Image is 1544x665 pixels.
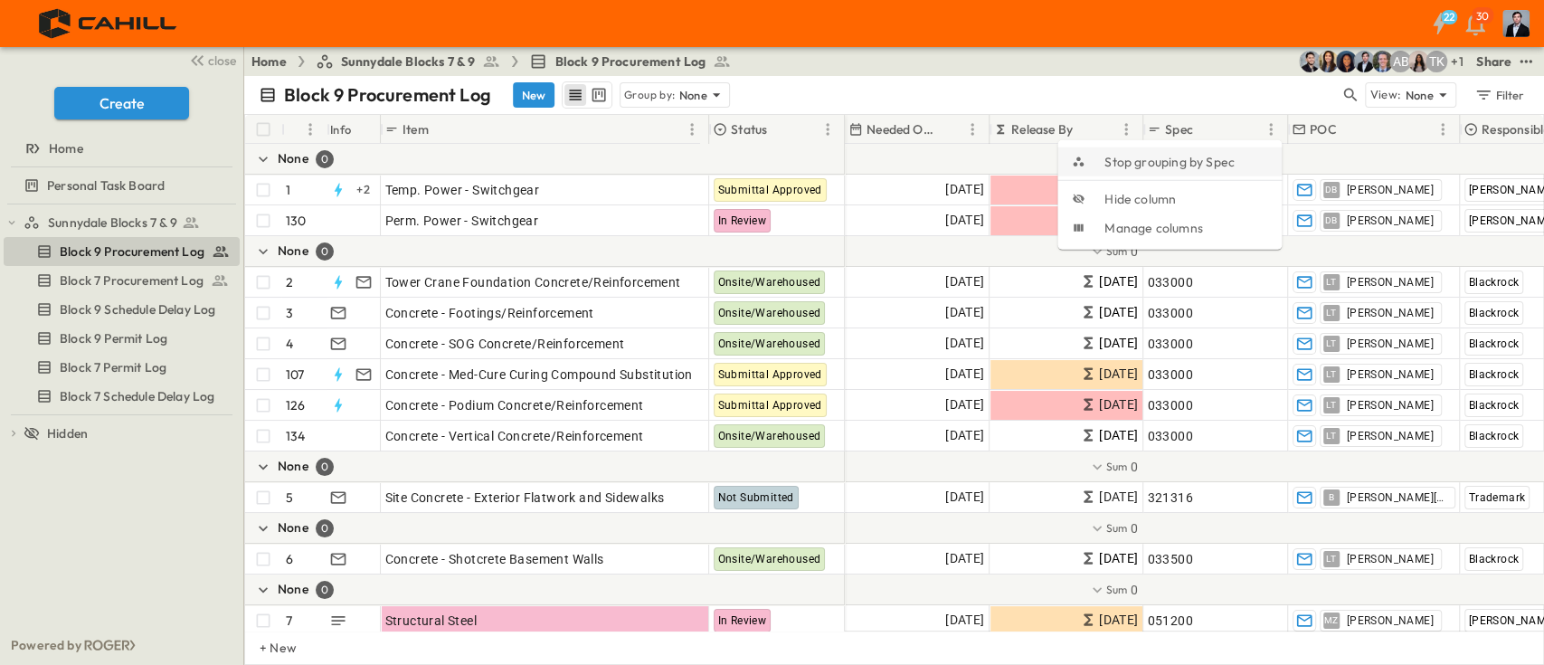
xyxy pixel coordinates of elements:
button: Menu [1260,119,1282,140]
span: [DATE] [945,302,984,323]
span: [DATE] [945,210,984,231]
div: # [281,115,327,144]
a: Block 9 Procurement Log [529,52,731,71]
div: Andrew Barreto (abarreto@guzmangc.com) [1389,51,1411,72]
a: Block 7 Permit Log [4,355,236,380]
span: LT [1326,312,1336,313]
span: 033000 [1148,273,1193,291]
span: [DATE] [1099,302,1138,323]
p: None [278,242,308,260]
div: Sunnydale Blocks 7 & 9test [4,208,240,237]
button: Menu [681,119,703,140]
p: Item [403,120,429,138]
span: 033000 [1148,427,1193,445]
span: Not Submitted [718,491,794,504]
p: 6 [286,550,293,568]
span: LT [1326,404,1336,405]
button: Menu [1432,119,1454,140]
span: Block 7 Procurement Log [60,271,204,290]
span: Block 9 Schedule Delay Log [60,300,215,318]
span: Block 9 Procurement Log [60,242,204,261]
p: None [278,149,308,167]
a: Block 7 Schedule Delay Log [4,384,236,409]
span: Personal Task Board [47,176,165,195]
span: Concrete - Shotcrete Basement Walls [385,550,604,568]
span: Blackrock [1469,307,1520,319]
nav: breadcrumbs [251,52,742,71]
p: 2 [286,273,293,291]
span: [DATE] [945,425,984,446]
span: Concrete - Podium Concrete/Reinforcement [385,396,644,414]
span: LT [1326,435,1336,436]
img: 4f72bfc4efa7236828875bac24094a5ddb05241e32d018417354e964050affa1.png [22,5,196,43]
p: Needed Onsite [867,120,938,138]
p: POC [1310,120,1337,138]
span: Onsite/Warehoused [718,307,821,319]
span: B [1328,497,1333,498]
p: 3 [286,304,293,322]
span: [PERSON_NAME] [1347,429,1434,443]
p: Sum [1106,243,1128,259]
span: [PERSON_NAME] [1347,183,1434,197]
button: Sort [771,119,791,139]
p: None [278,580,308,598]
span: Trademark [1469,491,1526,504]
span: Concrete - Footings/Reinforcement [385,304,594,322]
span: [PERSON_NAME] [1347,613,1434,628]
span: Concrete - Med-Cure Curing Compound Substitution [385,366,693,384]
p: 134 [286,427,306,445]
p: None [278,457,308,475]
div: Block 7 Procurement Logtest [4,266,240,295]
div: Filter [1473,85,1525,105]
span: Concrete - SOG Concrete/Reinforcement [385,335,625,353]
div: 0 [316,519,334,537]
p: Sum [1106,582,1128,597]
span: Structural Steel [385,612,477,630]
p: Group by: [624,86,676,104]
p: Spec [1165,120,1193,138]
span: 0 [1131,242,1138,261]
span: Blackrock [1469,368,1520,381]
p: None [679,86,708,104]
span: Block 9 Permit Log [60,329,167,347]
span: Tower Crane Foundation Concrete/Reinforcement [385,273,681,291]
button: Menu [817,119,838,140]
div: + 2 [353,179,374,201]
p: 126 [286,396,306,414]
span: 051200 [1148,612,1193,630]
a: Block 9 Procurement Log [4,239,236,264]
span: Blackrock [1469,399,1520,412]
span: [DATE] [1099,425,1138,446]
p: Release By [1011,120,1073,138]
a: Sunnydale Blocks 7 & 9 [316,52,501,71]
p: + 1 [1451,52,1469,71]
div: Block 7 Permit Logtest [4,353,240,382]
span: Blackrock [1469,553,1520,565]
div: 0 [316,242,334,261]
span: close [208,52,236,70]
span: Blackrock [1469,430,1520,442]
span: [PERSON_NAME] [1347,275,1434,290]
div: Block 9 Procurement Logtest [4,237,240,266]
span: Onsite/Warehoused [718,276,821,289]
div: Share [1476,52,1511,71]
h6: 22 [1444,10,1455,24]
img: Kim Bowen (kbowen@cahill-sf.com) [1317,51,1339,72]
button: Sort [942,119,961,139]
span: 033500 [1148,550,1193,568]
span: 0 [1131,519,1138,537]
span: [PERSON_NAME] [1347,398,1434,413]
div: Info [330,104,352,155]
div: table view [562,81,612,109]
div: Info [327,115,381,144]
span: 033000 [1148,335,1193,353]
span: Onsite/Warehoused [718,430,821,442]
button: row view [564,84,586,106]
button: Sort [1197,119,1217,139]
span: Onsite/Warehoused [718,337,821,350]
button: Menu [299,119,321,140]
span: [DATE] [945,333,984,354]
span: [DATE] [945,394,984,415]
span: Site Concrete - Exterior Flatwork and Sidewalks [385,489,665,507]
a: Sunnydale Blocks 7 & 9 [24,210,236,235]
